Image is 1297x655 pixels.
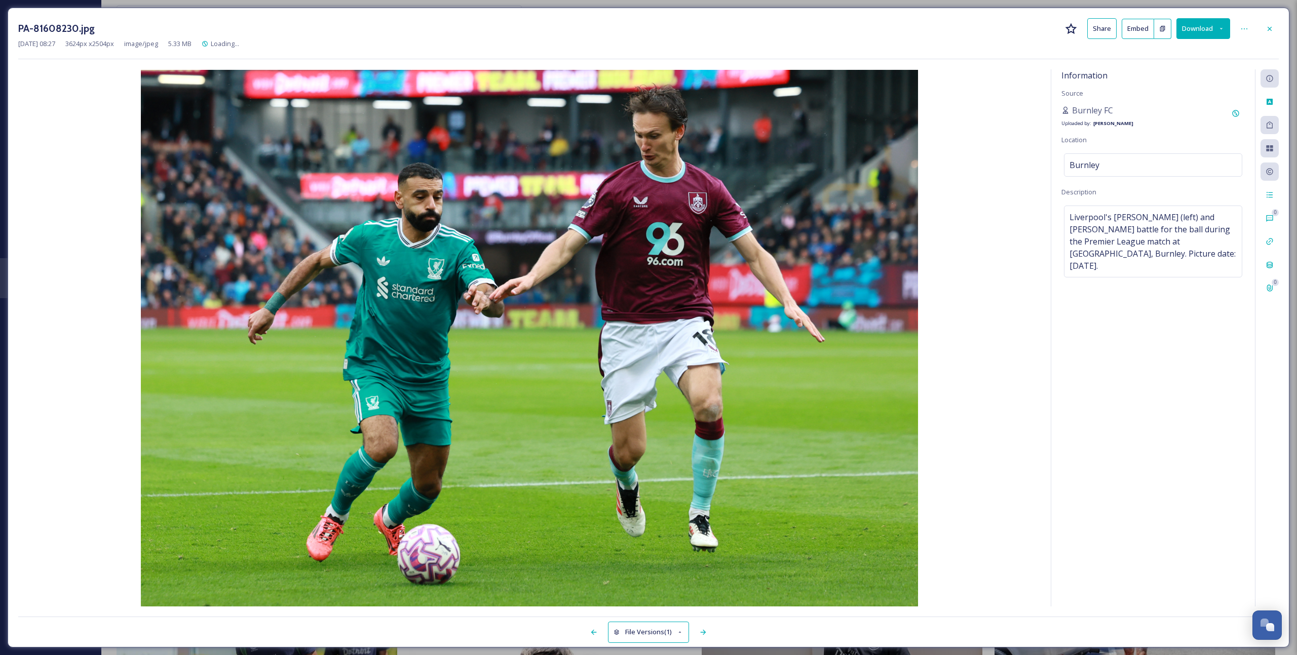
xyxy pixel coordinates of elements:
span: Loading... [211,39,239,48]
button: Share [1087,18,1117,39]
h3: PA-81608230.jpg [18,21,95,36]
div: 0 [1272,279,1279,286]
span: Burnley FC [1072,104,1113,116]
button: Open Chat [1252,610,1282,640]
span: Uploaded by: [1061,120,1091,127]
span: [DATE] 08:27 [18,39,55,49]
span: image/jpeg [124,39,158,49]
div: 0 [1272,209,1279,216]
img: PA-81608230.jpg [18,70,1041,606]
span: Location [1061,135,1087,144]
span: Liverpool's [PERSON_NAME] (left) and [PERSON_NAME] battle for the ball during the Premier League ... [1070,211,1237,272]
strong: [PERSON_NAME] [1093,120,1133,127]
span: Source [1061,89,1083,98]
button: File Versions(1) [608,622,689,642]
span: Description [1061,187,1096,196]
span: 5.33 MB [168,39,192,49]
button: Download [1176,18,1230,39]
span: 3624 px x 2504 px [65,39,114,49]
span: Burnley [1070,159,1099,171]
span: Information [1061,70,1108,81]
button: Embed [1122,19,1154,39]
